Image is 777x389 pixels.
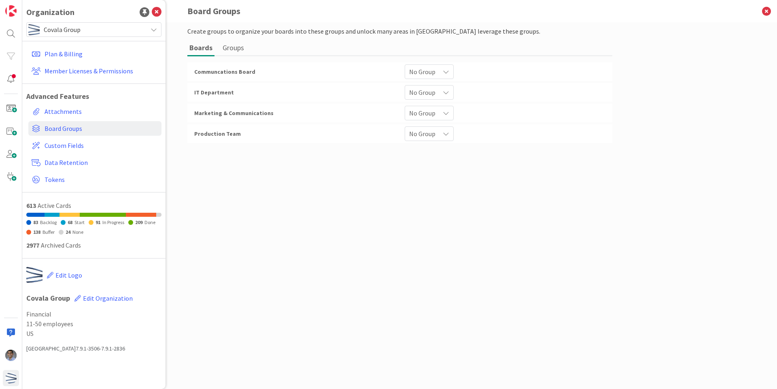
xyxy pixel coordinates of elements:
span: No Group [409,87,435,98]
span: Buffer [42,229,55,235]
span: Production Team [194,130,241,137]
button: Groups [221,40,246,55]
span: In Progress [102,219,124,225]
div: Active Cards [26,201,161,210]
span: None [72,229,83,235]
span: 2977 [26,241,39,249]
span: Data Retention [45,158,158,167]
span: Communcations Board [194,68,255,75]
img: Visit kanbanzone.com [5,5,17,17]
span: Marketing & Communications [194,109,274,117]
span: 138 [33,229,40,235]
div: [GEOGRAPHIC_DATA] 7.9.1-3506-7.9.1-2836 [26,344,161,353]
a: Member Licenses & Permissions [28,64,161,78]
span: US [26,329,161,338]
span: Covala Group [44,24,143,35]
span: Start [74,219,85,225]
h1: Advanced Features [26,92,161,101]
a: Plan & Billing [28,47,161,61]
span: No Group [409,66,435,77]
div: Create groups to organize your boards into these groups and unlock many areas in [GEOGRAPHIC_DATA... [187,26,612,36]
span: 91 [96,219,100,225]
span: Edit Logo [55,271,82,279]
button: Edit Organization [74,290,133,307]
span: No Group [409,128,435,139]
span: Board Groups [45,124,158,133]
span: Edit Organization [83,294,133,302]
div: Archived Cards [26,240,161,250]
span: IT Department [194,89,234,96]
span: 11-50 employees [26,319,161,329]
span: 613 [26,201,36,209]
span: 68 [68,219,72,225]
span: 209 [135,219,142,225]
img: AP [5,350,17,361]
span: 24 [66,229,70,235]
span: Backlog [40,219,57,225]
span: Financial [26,309,161,319]
a: Custom Fields [28,138,161,153]
span: No Group [409,107,435,119]
img: avatar [28,24,40,35]
span: Custom Fields [45,141,158,150]
span: 83 [33,219,38,225]
div: Organization [26,6,74,18]
a: Tokens [28,172,161,187]
button: Boards [187,40,214,56]
span: Tokens [45,175,158,184]
h1: Covala Group [26,290,161,307]
img: avatar [5,372,17,384]
a: Board Groups [28,121,161,136]
a: Data Retention [28,155,161,170]
span: Done [144,219,155,225]
a: Attachments [28,104,161,119]
img: avatar [26,267,42,283]
button: Edit Logo [47,267,83,284]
